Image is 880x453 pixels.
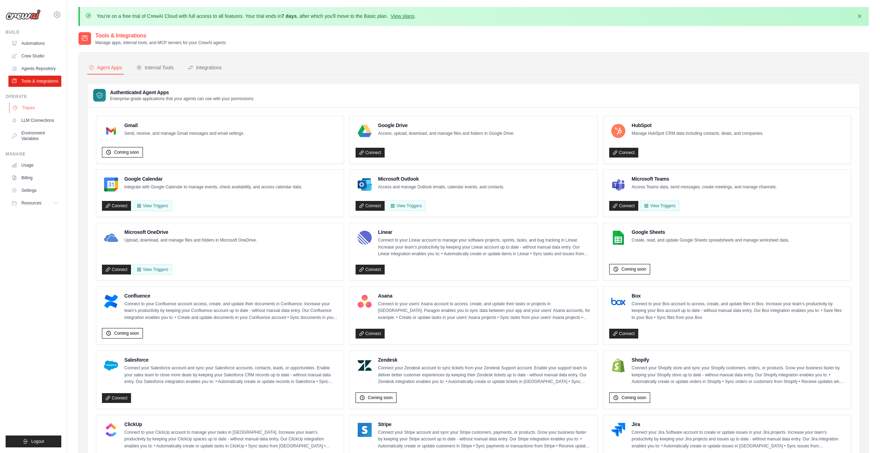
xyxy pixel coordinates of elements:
[124,237,257,244] p: Upload, download, and manage files and folders in Microsoft OneDrive.
[609,148,638,158] a: Connect
[124,356,338,363] h4: Salesforce
[378,356,592,363] h4: Zendesk
[632,229,789,236] h4: Google Sheets
[6,9,41,20] img: Logo
[9,102,62,113] a: Traces
[8,160,61,171] a: Usage
[8,76,61,87] a: Tools & Integrations
[378,301,592,321] p: Connect to your users’ Asana account to access, create, and update their tasks or projects in [GE...
[114,149,139,155] span: Coming soon
[632,122,763,129] h4: HubSpot
[632,292,845,299] h4: Box
[8,115,61,126] a: LLM Connections
[8,127,61,144] a: Environment Variables
[95,32,226,40] h2: Tools & Integrations
[114,330,139,336] span: Coming soon
[632,421,845,428] h4: Jira
[124,184,302,191] p: Integrate with Google Calendar to manage events, check availability, and access calendar data.
[611,231,625,245] img: Google Sheets Logo
[124,229,257,236] h4: Microsoft OneDrive
[378,429,592,450] p: Connect your Stripe account and sync your Stripe customers, payments, or products. Grow your busi...
[6,151,61,157] div: Manage
[281,13,297,19] strong: 7 days
[6,29,61,35] div: Build
[104,423,118,437] img: ClickUp Logo
[632,175,777,182] h4: Microsoft Teams
[102,201,131,211] a: Connect
[378,421,592,428] h4: Stripe
[31,439,44,444] span: Logout
[110,89,254,96] h3: Authenticated Agent Apps
[358,177,372,191] img: Microsoft Outlook Logo
[186,61,223,75] button: Integrations
[378,175,504,182] h4: Microsoft Outlook
[632,429,845,450] p: Connect your Jira Software account to create or update issues in your Jira projects. Increase you...
[8,172,61,183] a: Billing
[621,266,646,272] span: Coming soon
[104,358,118,372] img: Salesforce Logo
[124,292,338,299] h4: Confluence
[358,294,372,308] img: Asana Logo
[358,358,372,372] img: Zendesk Logo
[632,237,789,244] p: Create, read, and update Google Sheets spreadsheets and manage worksheet data.
[611,177,625,191] img: Microsoft Teams Logo
[188,64,222,71] div: Integrations
[632,365,845,385] p: Connect your Shopify store and sync your Shopify customers, orders, or products. Grow your busine...
[358,124,372,138] img: Google Drive Logo
[609,329,638,339] a: Connect
[124,175,302,182] h4: Google Calendar
[124,421,338,428] h4: ClickUp
[104,231,118,245] img: Microsoft OneDrive Logo
[391,13,414,19] a: View plans
[8,197,61,209] button: Resources
[104,177,118,191] img: Google Calendar Logo
[356,329,385,339] a: Connect
[611,294,625,308] img: Box Logo
[632,356,845,363] h4: Shopify
[97,13,416,20] p: You're on a free trial of CrewAI Cloud with full access to all features. Your trial ends in , aft...
[110,96,254,102] p: Enterprise-grade applications that your agents can use with your permissions
[133,201,172,211] button: View Triggers
[124,130,245,137] p: Send, receive, and manage Gmail messages and email settings.
[632,130,763,137] p: Manage HubSpot CRM data including contacts, deals, and companies.
[378,365,592,385] p: Connect your Zendesk account to sync tickets from your Zendesk Support account. Enable your suppo...
[378,130,515,137] p: Access, upload, download, and manage files and folders in Google Drive.
[124,301,338,321] p: Connect to your Confluence account access, create, and update their documents in Confluence. Incr...
[133,264,172,275] : View Triggers
[8,185,61,196] a: Settings
[124,429,338,450] p: Connect to your ClickUp account to manage your tasks in [GEOGRAPHIC_DATA]. Increase your team’s p...
[621,395,646,400] span: Coming soon
[104,124,118,138] img: Gmail Logo
[95,40,226,46] p: Manage apps, internal tools, and MCP servers for your CrewAI agents
[632,301,845,321] p: Connect to your Box account to access, create, and update files in Box. Increase your team’s prod...
[378,122,515,129] h4: Google Drive
[632,184,777,191] p: Access Teams data, send messages, create meetings, and manage channels.
[6,435,61,447] button: Logout
[6,94,61,99] div: Operate
[135,61,175,75] button: Internal Tools
[8,63,61,74] a: Agents Repository
[102,265,131,274] a: Connect
[358,231,372,245] img: Linear Logo
[609,201,638,211] a: Connect
[89,64,122,71] div: Agent Apps
[368,395,393,400] span: Coming soon
[124,365,338,385] p: Connect your Salesforce account and sync your Salesforce accounts, contacts, leads, or opportunit...
[378,229,592,236] h4: Linear
[102,393,131,403] a: Connect
[611,423,625,437] img: Jira Logo
[358,423,372,437] img: Stripe Logo
[611,358,625,372] img: Shopify Logo
[8,50,61,62] a: Crew Studio
[356,265,385,274] a: Connect
[104,294,118,308] img: Confluence Logo
[124,122,245,129] h4: Gmail
[378,237,592,258] p: Connect to your Linear account to manage your software projects, sprints, tasks, and bug tracking...
[356,201,385,211] a: Connect
[136,64,174,71] div: Internal Tools
[378,292,592,299] h4: Asana
[21,200,41,206] span: Resources
[8,38,61,49] a: Automations
[611,124,625,138] img: HubSpot Logo
[356,148,385,158] a: Connect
